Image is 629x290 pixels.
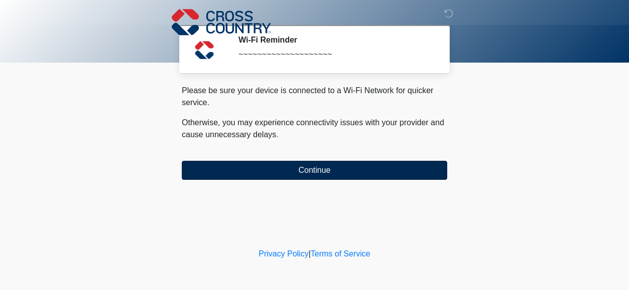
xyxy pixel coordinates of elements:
[189,35,219,65] img: Agent Avatar
[259,249,309,258] a: Privacy Policy
[276,130,278,139] span: .
[182,161,447,180] button: Continue
[182,117,447,141] p: Otherwise, you may experience connectivity issues with your provider and cause unnecessary delays
[308,249,310,258] a: |
[238,49,432,61] div: ~~~~~~~~~~~~~~~~~~~~
[172,8,271,37] img: Cross Country Logo
[310,249,370,258] a: Terms of Service
[182,85,447,109] p: Please be sure your device is connected to a Wi-Fi Network for quicker service.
